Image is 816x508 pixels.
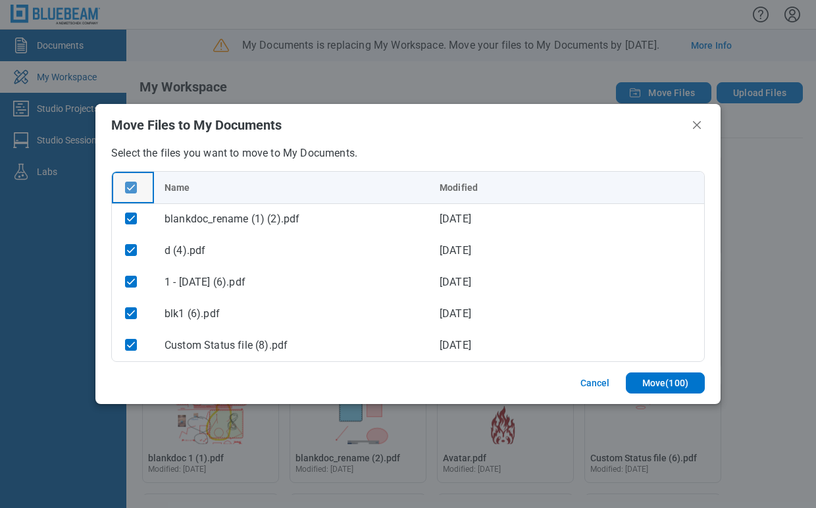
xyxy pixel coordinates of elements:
div: blk1 (6).pdf [165,306,419,322]
svg: checkbox [125,307,137,319]
div: 1 - 12.7.2020 (6).pdf [165,274,419,290]
svg: checkbox [125,244,137,256]
td: [DATE] [429,330,704,361]
button: Move(100) [626,372,705,394]
td: [DATE] [429,203,704,235]
svg: checkbox [125,213,137,224]
p: Select the files you want to move to My Documents. [111,146,705,161]
div: d (4).pdf [165,243,419,259]
div: blankdoc_rename (1) (2).pdf [165,211,419,227]
td: [DATE] [429,298,704,330]
svg: checkbox [125,276,137,288]
button: Cancel [565,372,626,394]
svg: checkbox [125,339,137,351]
td: [DATE] [429,235,704,267]
svg: checkbox [125,182,137,193]
div: Custom Status file (8).pdf [165,338,419,353]
td: [DATE] [429,267,704,298]
button: Close [689,117,705,133]
h2: Move Files to My Documents [111,118,684,132]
